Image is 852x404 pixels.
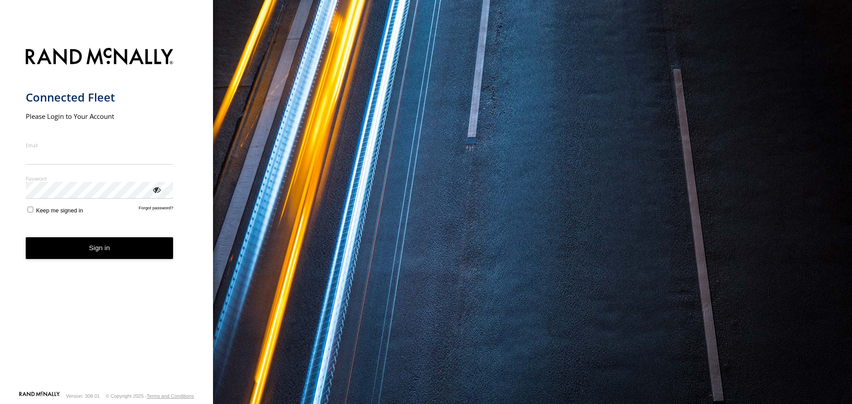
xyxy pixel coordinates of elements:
div: ViewPassword [152,185,161,194]
label: Password [26,175,174,182]
span: Keep me signed in [36,207,83,214]
a: Terms and Conditions [147,393,194,399]
h1: Connected Fleet [26,90,174,105]
img: Rand McNally [26,46,174,69]
label: Email [26,142,174,149]
h2: Please Login to Your Account [26,112,174,121]
button: Sign in [26,237,174,259]
a: Visit our Website [19,392,60,400]
a: Forgot password? [139,205,174,214]
form: main [26,43,188,391]
div: © Copyright 2025 - [106,393,194,399]
input: Keep me signed in [28,207,33,212]
div: Version: 308.01 [66,393,100,399]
